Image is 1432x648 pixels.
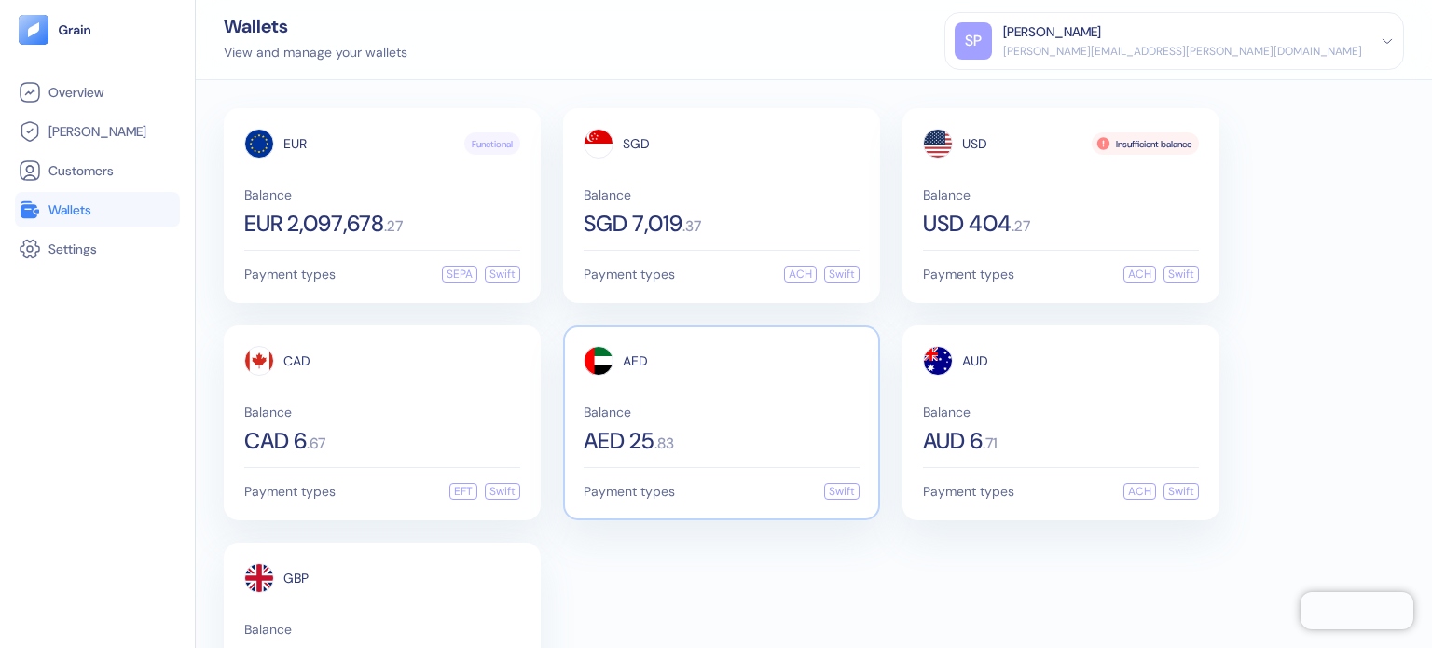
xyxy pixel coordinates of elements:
span: CAD [283,354,310,367]
div: Swift [824,266,860,283]
span: . 37 [682,219,701,234]
span: Payment types [244,485,336,498]
span: SGD [623,137,650,150]
span: . 27 [384,219,403,234]
span: AED 25 [584,430,654,452]
span: Functional [472,137,513,151]
div: Swift [1163,483,1199,500]
span: Customers [48,161,114,180]
img: logo-tablet-V2.svg [19,15,48,45]
div: [PERSON_NAME] [1003,22,1101,42]
div: Swift [1163,266,1199,283]
div: SEPA [442,266,477,283]
span: . 27 [1012,219,1030,234]
span: Payment types [244,268,336,281]
span: Balance [244,623,520,636]
span: USD 404 [923,213,1012,235]
div: Wallets [224,17,407,35]
span: AUD 6 [923,430,983,452]
div: EFT [449,483,477,500]
span: GBP [283,572,309,585]
span: Payment types [584,485,675,498]
div: Insufficient balance [1092,132,1199,155]
span: AUD [962,354,988,367]
span: Balance [244,188,520,201]
a: Overview [19,81,176,103]
span: . 71 [983,436,998,451]
span: Balance [923,188,1199,201]
div: Swift [485,266,520,283]
span: Payment types [923,485,1014,498]
span: [PERSON_NAME] [48,122,146,141]
a: Settings [19,238,176,260]
div: ACH [784,266,817,283]
div: [PERSON_NAME][EMAIL_ADDRESS][PERSON_NAME][DOMAIN_NAME] [1003,43,1362,60]
span: Balance [923,406,1199,419]
span: CAD 6 [244,430,307,452]
span: . 83 [654,436,674,451]
img: logo [58,23,92,36]
span: Balance [244,406,520,419]
a: [PERSON_NAME] [19,120,176,143]
div: ACH [1123,266,1156,283]
span: AED [623,354,648,367]
span: Wallets [48,200,91,219]
iframe: Chatra live chat [1301,592,1413,629]
a: Customers [19,159,176,182]
span: EUR [283,137,307,150]
span: EUR 2,097,678 [244,213,384,235]
span: Balance [584,188,860,201]
div: View and manage your wallets [224,43,407,62]
span: SGD 7,019 [584,213,682,235]
a: Wallets [19,199,176,221]
div: Swift [824,483,860,500]
span: . 67 [307,436,325,451]
span: Payment types [923,268,1014,281]
div: SP [955,22,992,60]
span: Balance [584,406,860,419]
div: ACH [1123,483,1156,500]
div: Swift [485,483,520,500]
span: USD [962,137,987,150]
span: Payment types [584,268,675,281]
span: Overview [48,83,103,102]
span: Settings [48,240,97,258]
